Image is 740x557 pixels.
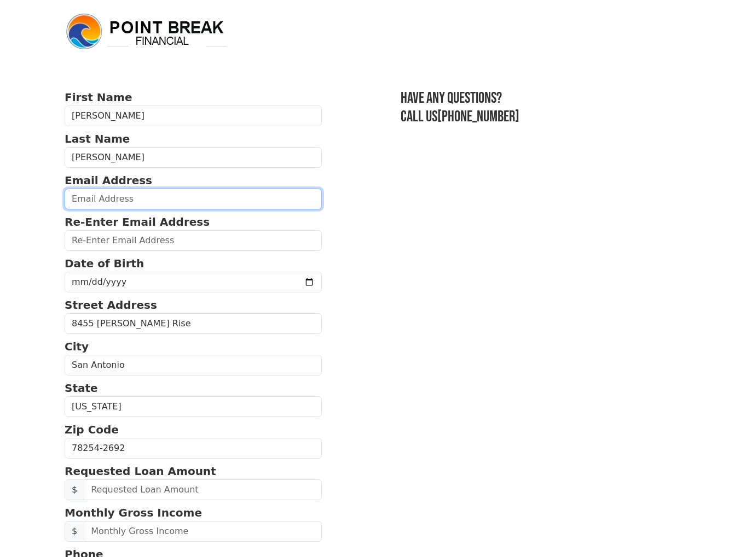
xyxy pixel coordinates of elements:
[65,132,130,145] strong: Last Name
[65,438,322,459] input: Zip Code
[65,382,98,395] strong: State
[65,521,84,542] span: $
[65,298,157,312] strong: Street Address
[65,189,322,209] input: Email Address
[65,479,84,500] span: $
[65,91,132,104] strong: First Name
[65,105,322,126] input: First Name
[65,355,322,376] input: City
[65,340,89,353] strong: City
[65,465,216,478] strong: Requested Loan Amount
[65,215,210,228] strong: Re-Enter Email Address
[84,521,322,542] input: Monthly Gross Income
[65,505,322,521] p: Monthly Gross Income
[401,89,675,108] h3: Have any questions?
[65,174,152,187] strong: Email Address
[65,423,119,436] strong: Zip Code
[65,12,229,51] img: logo.png
[401,108,675,126] h3: Call us
[84,479,322,500] input: Requested Loan Amount
[65,313,322,334] input: Street Address
[65,147,322,168] input: Last Name
[437,108,519,126] a: [PHONE_NUMBER]
[65,257,144,270] strong: Date of Birth
[65,230,322,251] input: Re-Enter Email Address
